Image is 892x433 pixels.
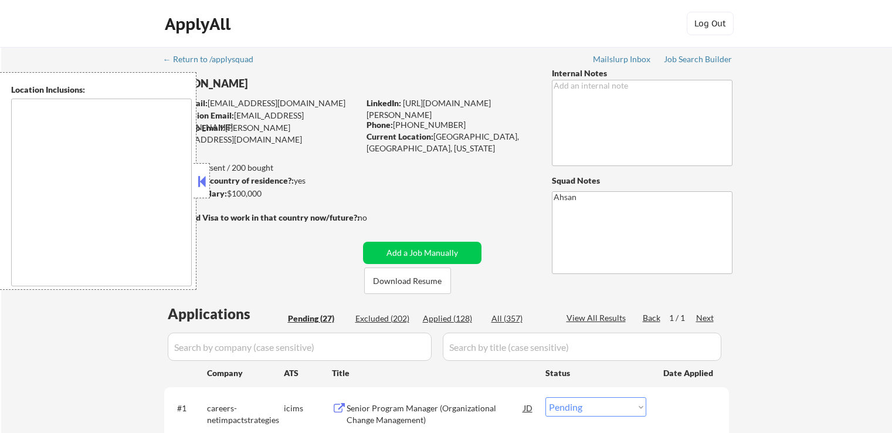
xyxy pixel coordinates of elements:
[355,313,414,324] div: Excluded (202)
[552,67,732,79] div: Internal Notes
[643,312,662,324] div: Back
[363,242,481,264] button: Add a Job Manually
[552,175,732,187] div: Squad Notes
[164,122,359,145] div: [PERSON_NAME][EMAIL_ADDRESS][DOMAIN_NAME]
[423,313,481,324] div: Applied (128)
[164,188,359,199] div: $100,000
[664,55,732,63] div: Job Search Builder
[11,84,192,96] div: Location Inclusions:
[163,55,264,66] a: ← Return to /applysquad
[367,131,433,141] strong: Current Location:
[288,313,347,324] div: Pending (27)
[168,307,284,321] div: Applications
[687,12,734,35] button: Log Out
[164,162,359,174] div: 128 sent / 200 bought
[164,212,359,222] strong: Will need Visa to work in that country now/future?:
[545,362,646,383] div: Status
[669,312,696,324] div: 1 / 1
[332,367,534,379] div: Title
[367,119,533,131] div: [PHONE_NUMBER]
[367,120,393,130] strong: Phone:
[164,175,294,185] strong: Can work in country of residence?:
[367,98,491,120] a: [URL][DOMAIN_NAME][PERSON_NAME]
[443,333,721,361] input: Search by title (case sensitive)
[364,268,451,294] button: Download Resume
[663,367,715,379] div: Date Applied
[664,55,732,66] a: Job Search Builder
[177,402,198,414] div: #1
[168,333,432,361] input: Search by company (case sensitive)
[696,312,715,324] div: Next
[207,367,284,379] div: Company
[165,97,359,109] div: [EMAIL_ADDRESS][DOMAIN_NAME]
[523,397,534,418] div: JD
[593,55,652,63] div: Mailslurp Inbox
[284,402,332,414] div: icims
[367,131,533,154] div: [GEOGRAPHIC_DATA], [GEOGRAPHIC_DATA], [US_STATE]
[347,402,524,425] div: Senior Program Manager (Organizational Change Management)
[163,55,264,63] div: ← Return to /applysquad
[284,367,332,379] div: ATS
[164,76,405,91] div: [PERSON_NAME]
[367,98,401,108] strong: LinkedIn:
[358,212,391,224] div: no
[207,402,284,425] div: careers-netimpactstrategies
[165,110,359,133] div: [EMAIL_ADDRESS][DOMAIN_NAME]
[164,175,355,187] div: yes
[491,313,550,324] div: All (357)
[165,14,234,34] div: ApplyAll
[567,312,629,324] div: View All Results
[593,55,652,66] a: Mailslurp Inbox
